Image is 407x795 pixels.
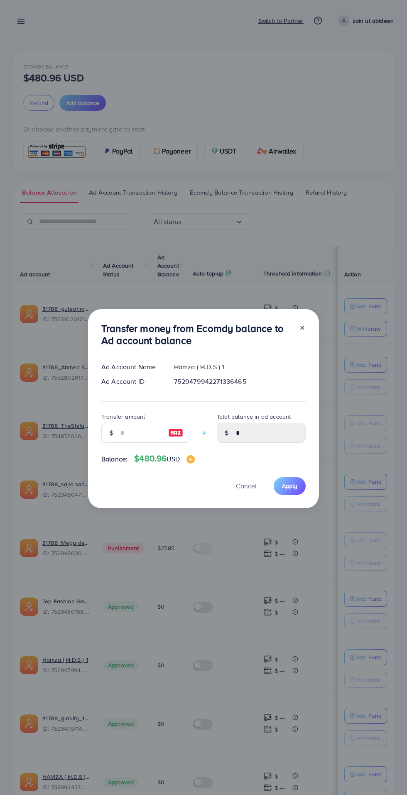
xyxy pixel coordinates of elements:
div: Ad Account Name [95,362,167,372]
span: Apply [282,482,297,490]
div: Hamza ( H.D.S ) 1 [167,362,312,372]
iframe: Chat [372,758,401,789]
button: Cancel [226,477,267,495]
h3: Transfer money from Ecomdy balance to Ad account balance [101,322,292,346]
span: Balance: [101,454,127,464]
label: Transfer amount [101,412,145,421]
h4: $480.96 [134,454,195,464]
button: Apply [274,477,306,495]
div: 7529479942271336465 [167,377,312,386]
img: image [168,428,183,438]
div: Ad Account ID [95,377,167,386]
img: image [186,455,195,463]
label: Total balance in ad account [217,412,291,421]
span: Cancel [236,481,257,490]
span: USD [167,454,179,463]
